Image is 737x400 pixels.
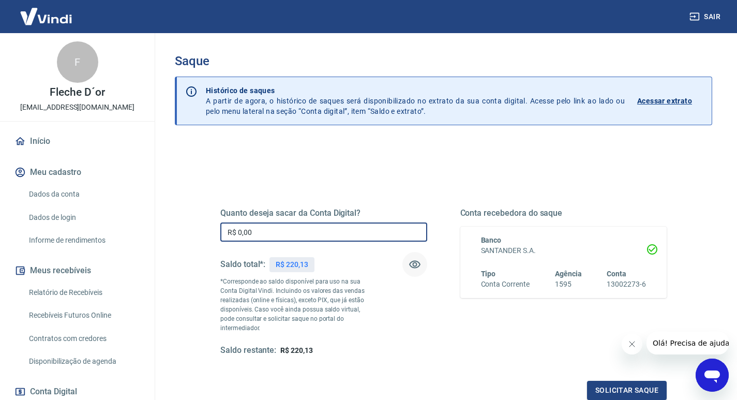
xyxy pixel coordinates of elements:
[481,270,496,278] span: Tipo
[220,259,265,270] h5: Saldo total*:
[637,96,692,106] p: Acessar extrato
[12,161,142,184] button: Meu cadastro
[206,85,625,96] p: Histórico de saques
[622,334,642,354] iframe: Fechar mensagem
[57,41,98,83] div: F
[25,282,142,303] a: Relatório de Recebíveis
[555,279,582,290] h6: 1595
[607,279,646,290] h6: 13002273-6
[12,259,142,282] button: Meus recebíveis
[646,332,729,354] iframe: Mensagem da empresa
[25,328,142,349] a: Contratos com credores
[481,279,530,290] h6: Conta Corrente
[687,7,725,26] button: Sair
[175,54,712,68] h3: Saque
[555,270,582,278] span: Agência
[276,259,308,270] p: R$ 220,13
[25,230,142,251] a: Informe de rendimentos
[25,207,142,228] a: Dados de login
[25,184,142,205] a: Dados da conta
[12,1,80,32] img: Vindi
[25,351,142,372] a: Disponibilização de agenda
[607,270,626,278] span: Conta
[587,381,667,400] button: Solicitar saque
[220,208,427,218] h5: Quanto deseja sacar da Conta Digital?
[12,130,142,153] a: Início
[220,345,276,356] h5: Saldo restante:
[696,359,729,392] iframe: Botão para abrir a janela de mensagens
[460,208,667,218] h5: Conta recebedora do saque
[280,346,313,354] span: R$ 220,13
[6,7,87,16] span: Olá! Precisa de ajuda?
[220,277,375,333] p: *Corresponde ao saldo disponível para uso na sua Conta Digital Vindi. Incluindo os valores das ve...
[20,102,134,113] p: [EMAIL_ADDRESS][DOMAIN_NAME]
[481,236,502,244] span: Banco
[481,245,646,256] h6: SANTANDER S.A.
[50,87,104,98] p: Fleche D´or
[637,85,703,116] a: Acessar extrato
[25,305,142,326] a: Recebíveis Futuros Online
[206,85,625,116] p: A partir de agora, o histórico de saques será disponibilizado no extrato da sua conta digital. Ac...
